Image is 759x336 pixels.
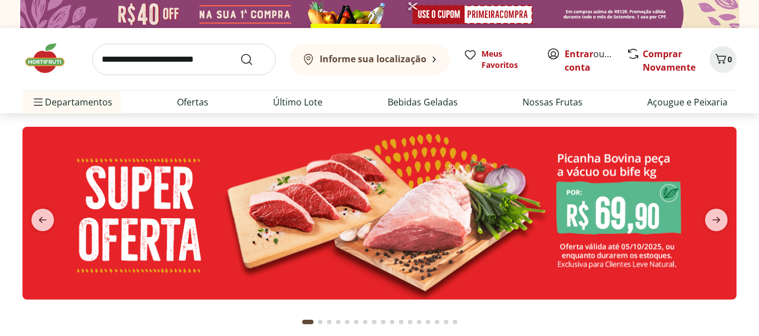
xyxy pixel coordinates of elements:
[177,95,208,109] a: Ofertas
[289,44,450,75] button: Informe sua localização
[334,309,343,335] button: Go to page 4 from fs-carousel
[273,95,322,109] a: Último Lote
[433,309,442,335] button: Go to page 15 from fs-carousel
[352,309,361,335] button: Go to page 6 from fs-carousel
[565,47,615,74] span: ou
[388,309,397,335] button: Go to page 10 from fs-carousel
[240,53,267,66] button: Submit Search
[379,309,388,335] button: Go to page 9 from fs-carousel
[415,309,424,335] button: Go to page 13 from fs-carousel
[643,48,696,73] a: Comprar Novamente
[361,309,370,335] button: Go to page 7 from fs-carousel
[696,209,737,231] button: next
[406,309,415,335] button: Go to page 12 from fs-carousel
[565,48,626,73] a: Criar conta
[710,46,737,73] button: Carrinho
[300,309,316,335] button: Current page from fs-carousel
[388,95,458,109] a: Bebidas Geladas
[92,44,276,75] input: search
[481,48,533,71] span: Meus Favoritos
[325,309,334,335] button: Go to page 3 from fs-carousel
[522,95,583,109] a: Nossas Frutas
[424,309,433,335] button: Go to page 14 from fs-carousel
[31,89,112,116] span: Departamentos
[22,209,63,231] button: previous
[728,54,732,65] span: 0
[31,89,45,116] button: Menu
[22,127,737,300] img: super oferta
[343,309,352,335] button: Go to page 5 from fs-carousel
[442,309,451,335] button: Go to page 16 from fs-carousel
[320,53,426,65] b: Informe sua localização
[463,48,533,71] a: Meus Favoritos
[451,309,460,335] button: Go to page 17 from fs-carousel
[22,42,79,75] img: Hortifruti
[647,95,728,109] a: Açougue e Peixaria
[565,48,593,60] a: Entrar
[370,309,379,335] button: Go to page 8 from fs-carousel
[397,309,406,335] button: Go to page 11 from fs-carousel
[316,309,325,335] button: Go to page 2 from fs-carousel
